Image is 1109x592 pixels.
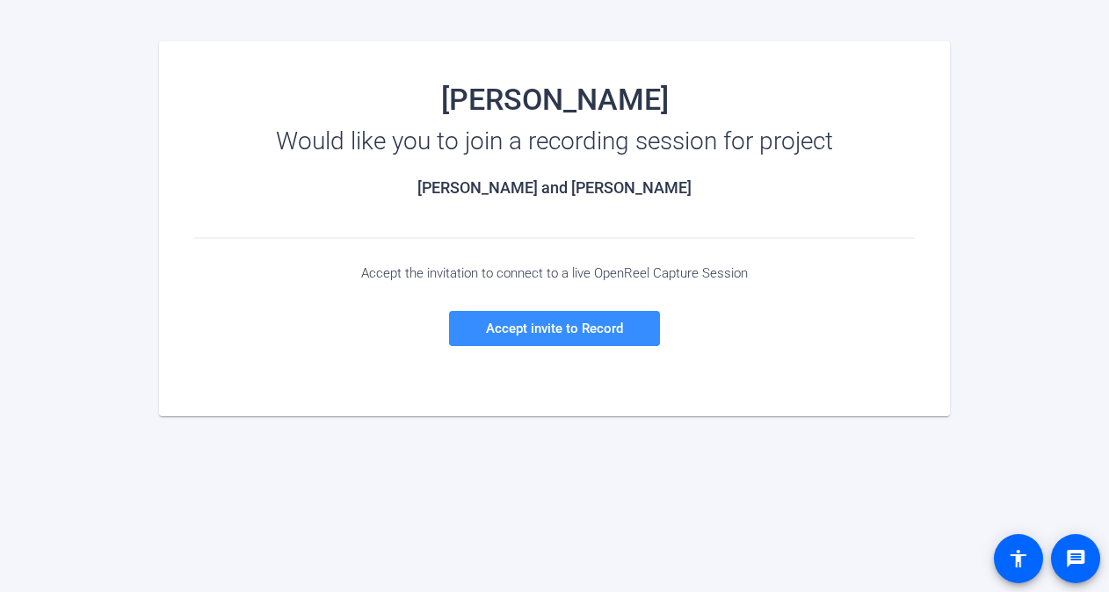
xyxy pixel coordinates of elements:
[194,127,915,155] div: Would like you to join a recording session for project
[1065,548,1086,569] mat-icon: message
[194,178,915,198] h2: [PERSON_NAME] and [PERSON_NAME]
[194,265,915,281] div: Accept the invitation to connect to a live OpenReel Capture Session
[486,321,623,336] span: Accept invite to Record
[449,311,660,346] a: Accept invite to Record
[194,85,915,113] div: [PERSON_NAME]
[1008,548,1029,569] mat-icon: accessibility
